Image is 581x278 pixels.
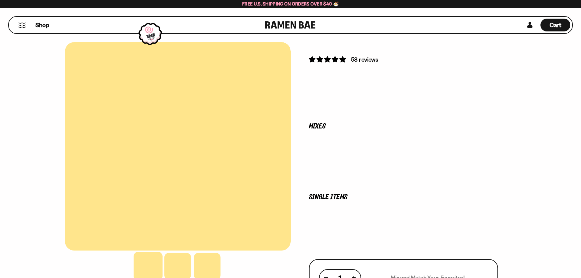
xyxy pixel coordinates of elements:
a: Shop [35,19,49,31]
span: 58 reviews [351,56,378,63]
p: Single Items [309,194,498,200]
span: 4.83 stars [309,56,347,63]
p: Mixes [309,124,498,129]
a: Cart [540,17,570,33]
span: Free U.S. Shipping on Orders over $40 🍜 [242,1,339,7]
button: Mobile Menu Trigger [18,23,26,28]
span: Cart [550,21,561,29]
span: Shop [35,21,49,29]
